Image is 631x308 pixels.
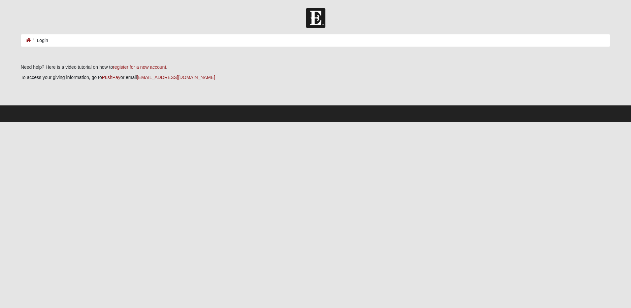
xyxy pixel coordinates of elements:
[137,75,215,80] a: [EMAIL_ADDRESS][DOMAIN_NAME]
[21,64,610,71] p: Need help? Here is a video tutorial on how to .
[306,8,325,28] img: Church of Eleven22 Logo
[21,74,610,81] p: To access your giving information, go to or email
[113,64,166,70] a: register for a new account
[31,37,48,44] li: Login
[102,75,120,80] a: PushPay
